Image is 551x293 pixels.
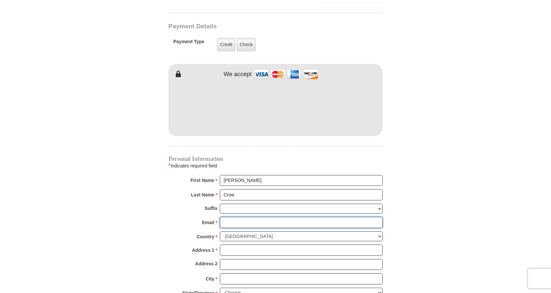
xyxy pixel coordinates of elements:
[217,38,235,51] label: Credit
[192,246,215,255] strong: Address 1
[206,274,214,283] strong: City
[190,176,214,185] strong: First Name
[205,204,217,213] strong: Suffix
[168,23,336,30] h3: Payment Details
[253,67,319,81] img: credit cards accepted
[168,156,383,161] h4: Personal Information
[197,232,215,241] strong: Country
[168,161,383,170] div: Indicates required field
[191,190,215,199] strong: Last Name
[195,259,217,268] strong: Address 2
[224,71,252,78] h4: We accept
[202,218,214,227] strong: Email
[237,38,256,51] label: Check
[173,39,204,48] h5: Payment Type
